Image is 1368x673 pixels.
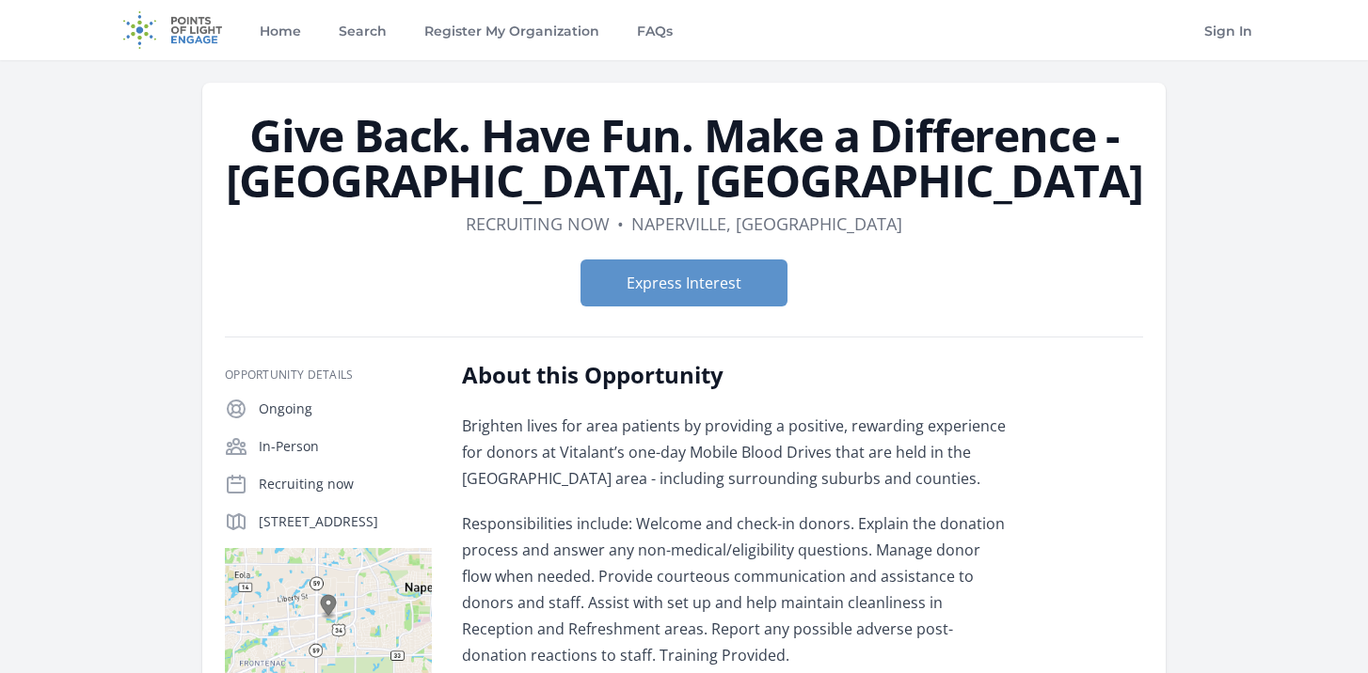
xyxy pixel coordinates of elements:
p: Brighten lives for area patients by providing a positive, rewarding experience for donors at Vita... [462,413,1012,492]
p: In-Person [259,437,432,456]
dd: Naperville, [GEOGRAPHIC_DATA] [631,211,902,237]
p: Responsibilities include: Welcome and check-in donors. Explain the donation process and answer an... [462,510,1012,668]
button: Express Interest [581,259,787,306]
p: Ongoing [259,399,432,418]
div: • [617,211,624,237]
h2: About this Opportunity [462,360,1012,390]
p: [STREET_ADDRESS] [259,512,432,531]
p: Recruiting now [259,475,432,493]
h1: Give Back. Have Fun. Make a Difference - [GEOGRAPHIC_DATA], [GEOGRAPHIC_DATA] [225,113,1143,203]
h3: Opportunity Details [225,368,432,383]
dd: Recruiting now [466,211,610,237]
